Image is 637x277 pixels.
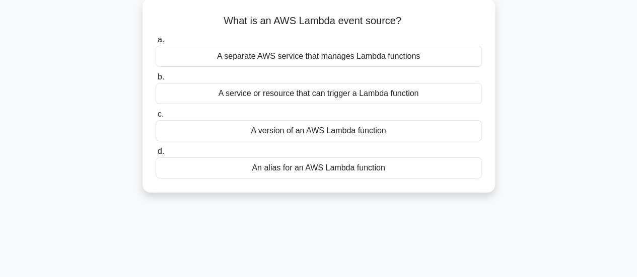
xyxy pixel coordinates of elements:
div: A service or resource that can trigger a Lambda function [156,83,482,104]
div: A version of an AWS Lambda function [156,120,482,141]
span: a. [158,35,164,44]
div: An alias for an AWS Lambda function [156,157,482,178]
span: b. [158,72,164,81]
span: c. [158,110,164,118]
h5: What is an AWS Lambda event source? [155,15,483,28]
span: d. [158,147,164,155]
div: A separate AWS service that manages Lambda functions [156,46,482,67]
